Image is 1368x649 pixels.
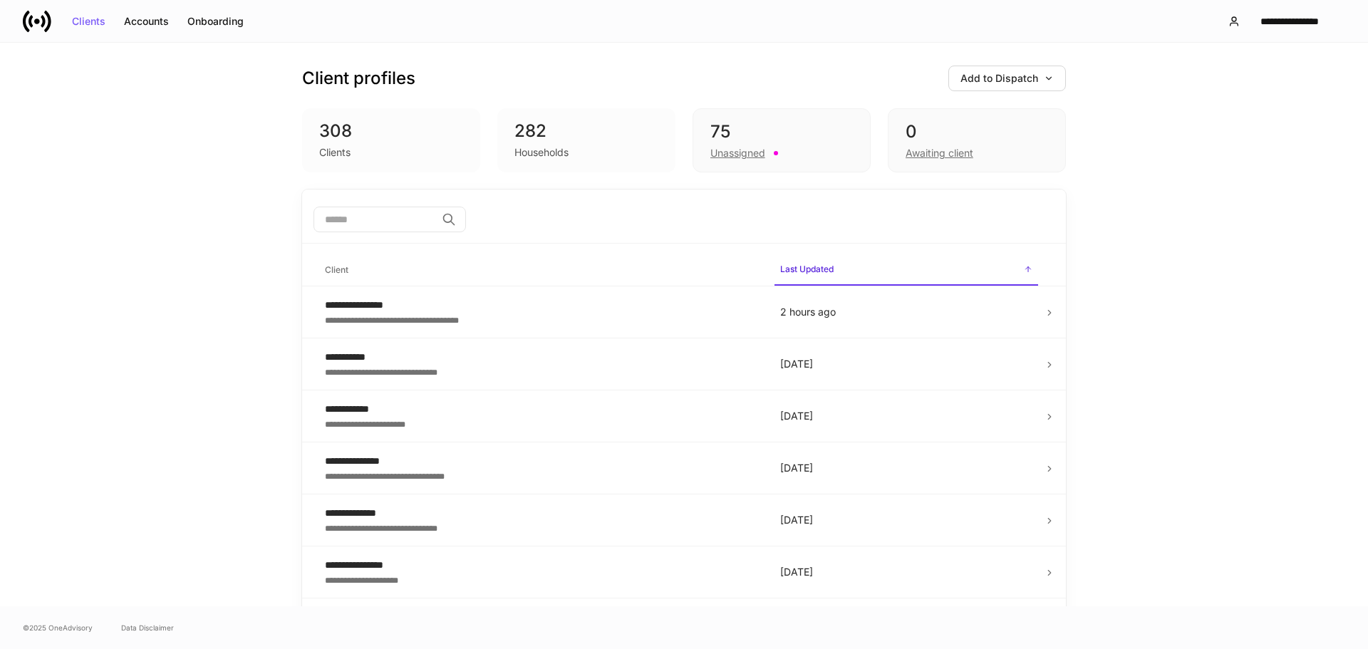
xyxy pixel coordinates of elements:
div: 282 [514,120,658,142]
p: [DATE] [780,409,1032,423]
span: © 2025 OneAdvisory [23,622,93,633]
span: Client [319,256,763,285]
p: [DATE] [780,357,1032,371]
button: Accounts [115,10,178,33]
div: Unassigned [710,146,765,160]
button: Onboarding [178,10,253,33]
button: Clients [63,10,115,33]
h6: Client [325,263,348,276]
span: Last Updated [774,255,1038,286]
div: Accounts [124,16,169,26]
div: Clients [72,16,105,26]
div: 75Unassigned [693,108,871,172]
div: 75 [710,120,853,143]
h3: Client profiles [302,67,415,90]
div: 0Awaiting client [888,108,1066,172]
div: Add to Dispatch [960,73,1054,83]
p: 2 hours ago [780,305,1032,319]
div: 308 [319,120,463,142]
div: Awaiting client [906,146,973,160]
div: Onboarding [187,16,244,26]
a: Data Disclaimer [121,622,174,633]
div: 0 [906,120,1048,143]
button: Add to Dispatch [948,66,1066,91]
div: Clients [319,145,351,160]
div: Households [514,145,569,160]
p: [DATE] [780,461,1032,475]
p: [DATE] [780,565,1032,579]
h6: Last Updated [780,262,834,276]
p: [DATE] [780,513,1032,527]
